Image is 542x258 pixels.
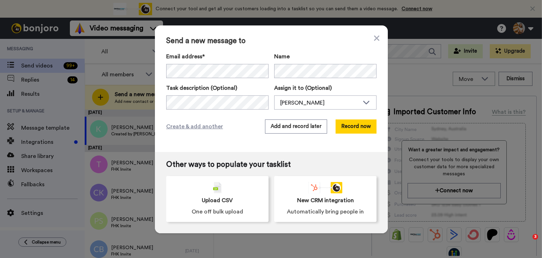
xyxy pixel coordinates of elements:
[336,119,377,134] button: Record now
[166,52,269,61] label: Email address*
[532,234,538,240] span: 3
[166,122,223,131] span: Create & add another
[213,182,222,193] img: csv-grey.png
[166,84,269,92] label: Task description (Optional)
[287,207,364,216] span: Automatically bring people in
[297,196,354,205] span: New CRM integration
[166,37,377,45] span: Send a new message to
[265,119,327,134] button: Add and record later
[518,234,535,251] iframe: Intercom live chat
[280,99,359,107] div: [PERSON_NAME]
[274,84,377,92] label: Assign it to (Optional)
[202,196,233,205] span: Upload CSV
[274,52,290,61] span: Name
[166,160,377,169] span: Other ways to populate your tasklist
[308,182,342,193] div: animation
[192,207,243,216] span: One off bulk upload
